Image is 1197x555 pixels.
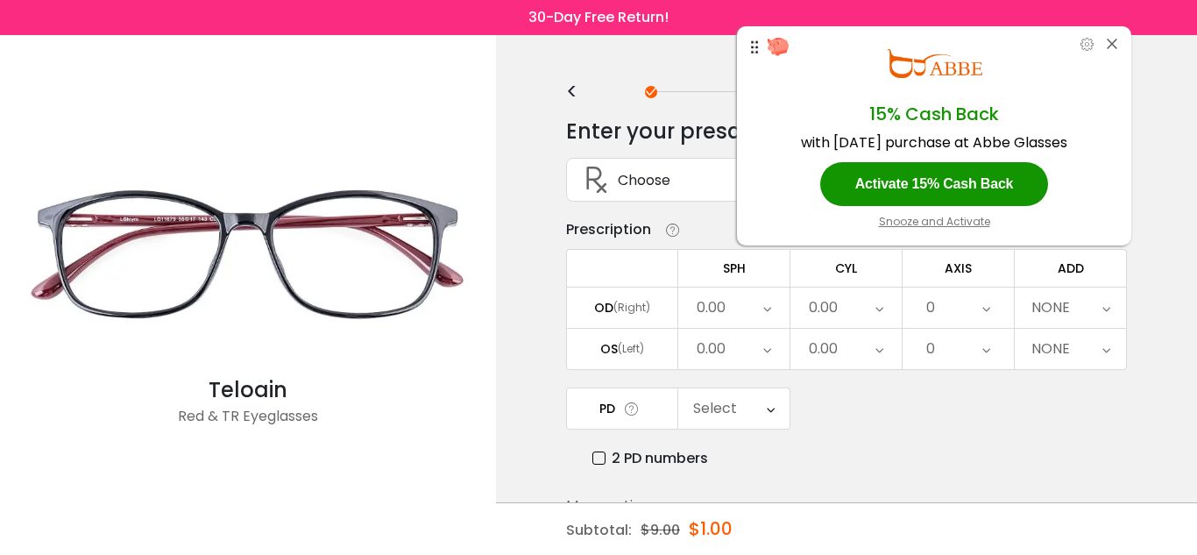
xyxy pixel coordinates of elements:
div: 0.00 [809,290,838,325]
div: 0 [926,331,935,366]
div: with [DATE] purchase at Abbe Glasses [737,132,1131,153]
div: $1.00 [689,503,733,554]
div: NONE [1031,290,1070,325]
div: 15% Cash Back [737,88,1131,132]
td: CYL [790,249,903,287]
label: 2 PD numbers [592,447,708,469]
td: AXIS [903,249,1015,287]
td: PD [566,388,678,430]
div: OS [600,341,618,357]
img: Red Teloain - TR Eyeglasses [9,135,487,374]
span: Snooze and Activate [879,214,990,229]
img: yzxzsKnNv63wBSnF10gndMhwAAAABJRU5ErkJggg== [768,36,789,57]
div: Select [693,391,737,426]
div: Prescription [566,219,651,240]
span: Activate 15% Cash Back [855,167,1014,202]
div: < [566,85,592,99]
div: OD [594,300,613,316]
div: Red & TR Eyeglasses [9,406,487,441]
td: SPH [678,249,790,287]
div: Enter your prescription [566,114,808,149]
div: NONE [1031,331,1070,366]
div: 0.00 [809,331,838,366]
img: drag me [743,32,766,62]
span: Choose [618,169,670,191]
div: (Left) [618,341,644,357]
div: (Right) [613,300,650,316]
span: More options [566,495,657,516]
td: ADD [1015,249,1127,287]
div: 0.00 [697,290,726,325]
div: 0.00 [697,331,726,366]
img: yu0AAAAJXRFWHRkYXRlOm1vZGlmeQAyMDE5LTEwLTAzVDEyOjI3OjQ2LTA0OjAwEKKTCAAAAABJRU5ErkJggg== [886,39,982,88]
div: Teloain [9,374,487,406]
div: 0 [926,290,935,325]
